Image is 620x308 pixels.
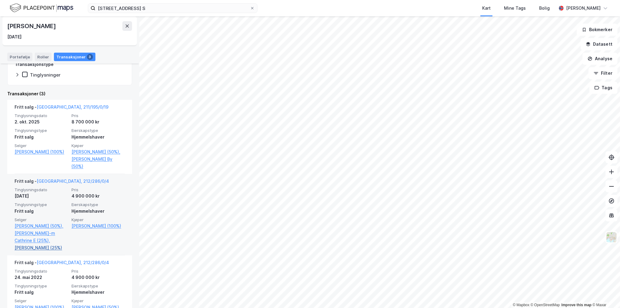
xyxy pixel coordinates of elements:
a: [GEOGRAPHIC_DATA], 212/286/0/4 [37,260,109,265]
span: Selger [15,143,68,148]
div: Roller [35,53,51,61]
button: Analyse [582,53,618,65]
a: Improve this map [562,303,592,307]
div: Transaksjoner (3) [7,90,132,97]
a: [PERSON_NAME] (100%) [71,222,125,230]
div: Transaksjoner [54,53,95,61]
div: [PERSON_NAME] [566,5,601,12]
span: Tinglysningsdato [15,113,68,118]
button: Filter [589,67,618,79]
span: Tinglysningstype [15,128,68,133]
span: Tinglysningsdato [15,269,68,274]
div: 2. okt. 2025 [15,118,68,126]
div: Bolig [539,5,550,12]
a: [GEOGRAPHIC_DATA], 212/286/0/4 [37,179,109,184]
div: [DATE] [15,192,68,200]
span: Eierskapstype [71,128,125,133]
div: Transaksjonstype [15,61,54,68]
div: 4 900 000 kr [71,274,125,281]
a: [PERSON_NAME] By (50%) [71,156,125,170]
div: 24. mai 2022 [15,274,68,281]
input: Søk på adresse, matrikkel, gårdeiere, leietakere eller personer [95,4,250,13]
a: [PERSON_NAME] (100%) [15,148,68,156]
span: Kjøper [71,298,125,303]
a: OpenStreetMap [531,303,560,307]
a: [GEOGRAPHIC_DATA], 211/195/0/19 [37,104,108,110]
a: [PERSON_NAME] (50%), [71,148,125,156]
span: Selger [15,298,68,303]
div: Mine Tags [504,5,526,12]
span: Tinglysningstype [15,283,68,289]
button: Bokmerker [577,24,618,36]
div: Fritt salg [15,133,68,141]
div: Kart [482,5,491,12]
img: Z [606,231,617,243]
span: Eierskapstype [71,283,125,289]
span: Eierskapstype [71,202,125,207]
button: Tags [589,82,618,94]
div: Hjemmelshaver [71,289,125,296]
div: Kontrollprogram for chat [590,279,620,308]
span: Kjøper [71,143,125,148]
a: [PERSON_NAME] (50%), [15,222,68,230]
div: [DATE] [7,33,22,41]
div: [PERSON_NAME] [7,21,57,31]
span: Pris [71,187,125,192]
span: Kjøper [71,217,125,222]
div: Fritt salg [15,289,68,296]
div: Fritt salg - [15,178,109,187]
img: logo.f888ab2527a4732fd821a326f86c7f29.svg [10,3,73,13]
div: Portefølje [7,53,32,61]
div: Fritt salg - [15,103,108,113]
iframe: Chat Widget [590,279,620,308]
a: Mapbox [513,303,529,307]
span: Pris [71,113,125,118]
div: Fritt salg [15,208,68,215]
span: Tinglysningstype [15,202,68,207]
a: [PERSON_NAME] (25%) [15,244,68,251]
div: Tinglysninger [30,72,61,78]
div: 8 700 000 kr [71,118,125,126]
span: Pris [71,269,125,274]
div: Hjemmelshaver [71,208,125,215]
div: 3 [87,54,93,60]
span: Tinglysningsdato [15,187,68,192]
a: [PERSON_NAME]-m Cathrine E (25%), [15,230,68,244]
div: 4 900 000 kr [71,192,125,200]
span: Selger [15,217,68,222]
button: Datasett [581,38,618,50]
div: Hjemmelshaver [71,133,125,141]
div: Fritt salg - [15,259,109,269]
